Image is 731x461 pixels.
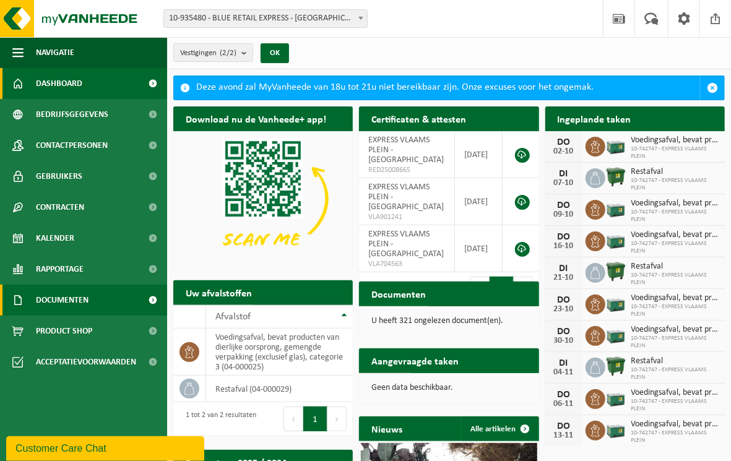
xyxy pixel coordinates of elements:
[455,225,503,272] td: [DATE]
[551,337,576,345] div: 30-10
[36,130,108,161] span: Contactpersonen
[631,230,719,240] span: Voedingsafval, bevat producten van dierlijke oorsprong, gemengde verpakking (exc...
[631,209,719,223] span: 10-742747 - EXPRESS VLAAMS PLEIN
[605,356,626,377] img: WB-1100-HPE-GN-01
[36,223,74,254] span: Kalender
[455,178,503,225] td: [DATE]
[36,192,84,223] span: Contracten
[551,421,576,431] div: DO
[545,106,644,131] h2: Ingeplande taken
[180,44,236,62] span: Vestigingen
[605,198,626,219] img: PB-LB-0680-HPE-GN-01
[371,317,526,325] p: U heeft 321 ongelezen document(en).
[631,293,719,303] span: Voedingsafval, bevat producten van dierlijke oorsprong, gemengde verpakking (exc...
[605,261,626,282] img: WB-1100-HPE-GN-01
[327,407,347,431] button: Next
[36,161,82,192] span: Gebruikers
[631,145,719,160] span: 10-742747 - EXPRESS VLAAMS PLEIN
[605,419,626,440] img: PB-LB-0680-HPE-GN-01
[605,387,626,408] img: PB-LB-0680-HPE-GN-01
[551,210,576,219] div: 09-10
[36,347,136,377] span: Acceptatievoorwaarden
[631,136,719,145] span: Voedingsafval, bevat producten van dierlijke oorsprong, gemengde verpakking (exc...
[368,165,445,175] span: RED25008665
[368,136,444,165] span: EXPRESS VLAAMS PLEIN - [GEOGRAPHIC_DATA]
[551,295,576,305] div: DO
[605,135,626,156] img: PB-LB-0680-HPE-GN-01
[359,416,415,441] h2: Nieuws
[631,199,719,209] span: Voedingsafval, bevat producten van dierlijke oorsprong, gemengde verpakking (exc...
[551,305,576,314] div: 23-10
[631,303,719,318] span: 10-742747 - EXPRESS VLAAMS PLEIN
[164,10,367,27] span: 10-935480 - BLUE RETAIL EXPRESS - OOSTENDE
[461,416,538,441] a: Alle artikelen
[631,167,719,177] span: Restafval
[631,325,719,335] span: Voedingsafval, bevat producten van dierlijke oorsprong, gemengde verpakking (exc...
[631,177,719,192] span: 10-742747 - EXPRESS VLAAMS PLEIN
[551,200,576,210] div: DO
[631,272,719,287] span: 10-742747 - EXPRESS VLAAMS PLEIN
[631,388,719,398] span: Voedingsafval, bevat producten van dierlijke oorsprong, gemengde verpakking (exc...
[371,384,526,392] p: Geen data beschikbaar.
[631,429,719,444] span: 10-742747 - EXPRESS VLAAMS PLEIN
[215,312,251,322] span: Afvalstof
[359,106,478,131] h2: Certificaten & attesten
[173,280,264,304] h2: Uw afvalstoffen
[36,99,108,130] span: Bedrijfsgegevens
[605,166,626,187] img: WB-1100-HPE-GN-01
[551,232,576,242] div: DO
[605,293,626,314] img: PB-LB-0680-HPE-GN-01
[631,335,719,350] span: 10-742747 - EXPRESS VLAAMS PLEIN
[206,376,353,402] td: restafval (04-000029)
[36,254,84,285] span: Rapportage
[551,400,576,408] div: 06-11
[283,407,303,431] button: Previous
[631,420,719,429] span: Voedingsafval, bevat producten van dierlijke oorsprong, gemengde verpakking (exc...
[173,106,339,131] h2: Download nu de Vanheede+ app!
[551,169,576,179] div: DI
[631,398,719,413] span: 10-742747 - EXPRESS VLAAMS PLEIN
[551,242,576,251] div: 16-10
[6,434,207,461] iframe: chat widget
[551,179,576,187] div: 07-10
[551,431,576,440] div: 13-11
[36,68,82,99] span: Dashboard
[551,358,576,368] div: DI
[196,76,700,100] div: Deze avond zal MyVanheede van 18u tot 21u niet bereikbaar zijn. Onze excuses voor het ongemak.
[163,9,368,28] span: 10-935480 - BLUE RETAIL EXPRESS - OOSTENDE
[206,329,353,376] td: voedingsafval, bevat producten van dierlijke oorsprong, gemengde verpakking (exclusief glas), cat...
[173,43,253,62] button: Vestigingen(2/2)
[551,147,576,156] div: 02-10
[359,282,438,306] h2: Documenten
[551,390,576,400] div: DO
[261,43,289,63] button: OK
[173,131,353,266] img: Download de VHEPlus App
[605,324,626,345] img: PB-LB-0680-HPE-GN-01
[551,368,576,377] div: 04-11
[368,183,444,212] span: EXPRESS VLAAMS PLEIN - [GEOGRAPHIC_DATA]
[551,327,576,337] div: DO
[551,264,576,274] div: DI
[220,49,236,57] count: (2/2)
[303,407,327,431] button: 1
[36,285,89,316] span: Documenten
[631,262,719,272] span: Restafval
[36,37,74,68] span: Navigatie
[368,259,445,269] span: VLA704563
[605,230,626,251] img: PB-LB-0680-HPE-GN-01
[359,348,471,373] h2: Aangevraagde taken
[455,131,503,178] td: [DATE]
[36,316,92,347] span: Product Shop
[180,405,256,433] div: 1 tot 2 van 2 resultaten
[551,137,576,147] div: DO
[631,356,719,366] span: Restafval
[631,240,719,255] span: 10-742747 - EXPRESS VLAAMS PLEIN
[368,230,444,259] span: EXPRESS VLAAMS PLEIN - [GEOGRAPHIC_DATA]
[368,212,445,222] span: VLA901241
[631,366,719,381] span: 10-742747 - EXPRESS VLAAMS PLEIN
[551,274,576,282] div: 21-10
